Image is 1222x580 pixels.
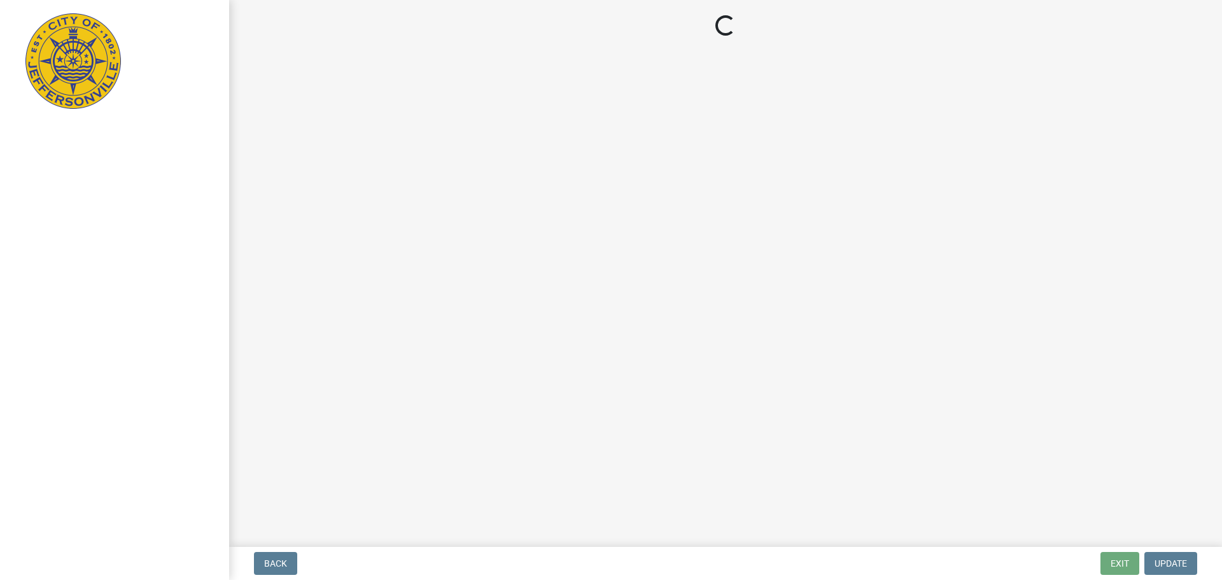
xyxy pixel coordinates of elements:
[264,558,287,569] span: Back
[1144,552,1197,575] button: Update
[25,13,121,109] img: City of Jeffersonville, Indiana
[1100,552,1139,575] button: Exit
[1155,558,1187,569] span: Update
[254,552,297,575] button: Back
